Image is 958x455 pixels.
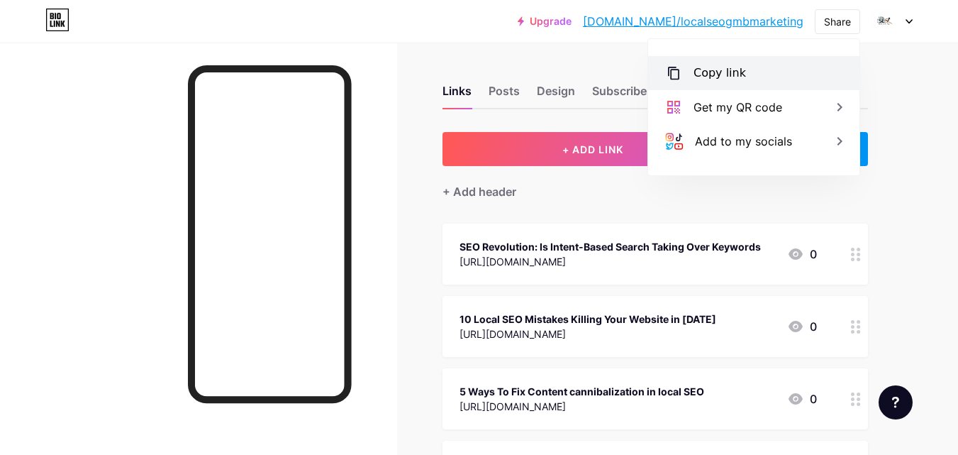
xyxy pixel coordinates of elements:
[592,82,677,108] div: Subscribers
[459,384,704,399] div: 5 Ways To Fix Content cannibalization in local SEO
[459,239,761,254] div: SEO Revolution: Is Intent-Based Search Taking Over Keywords
[442,183,516,200] div: + Add header
[442,132,744,166] button: + ADD LINK
[871,8,898,35] img: localseogmbmarketing
[459,327,716,341] div: [URL][DOMAIN_NAME]
[787,390,817,407] div: 0
[787,318,817,335] div: 0
[442,82,472,108] div: Links
[518,16,572,27] a: Upgrade
[459,399,704,414] div: [URL][DOMAIN_NAME]
[824,14,851,29] div: Share
[562,143,623,155] span: + ADD LINK
[787,246,817,263] div: 0
[459,312,716,327] div: 10 Local SEO Mistakes Killing Your Website in [DATE]
[695,133,792,150] div: Add to my socials
[537,82,575,108] div: Design
[694,65,746,82] div: Copy link
[694,99,782,116] div: Get my QR code
[459,254,761,269] div: [URL][DOMAIN_NAME]
[583,13,803,30] a: [DOMAIN_NAME]/localseogmbmarketing
[489,82,520,108] div: Posts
